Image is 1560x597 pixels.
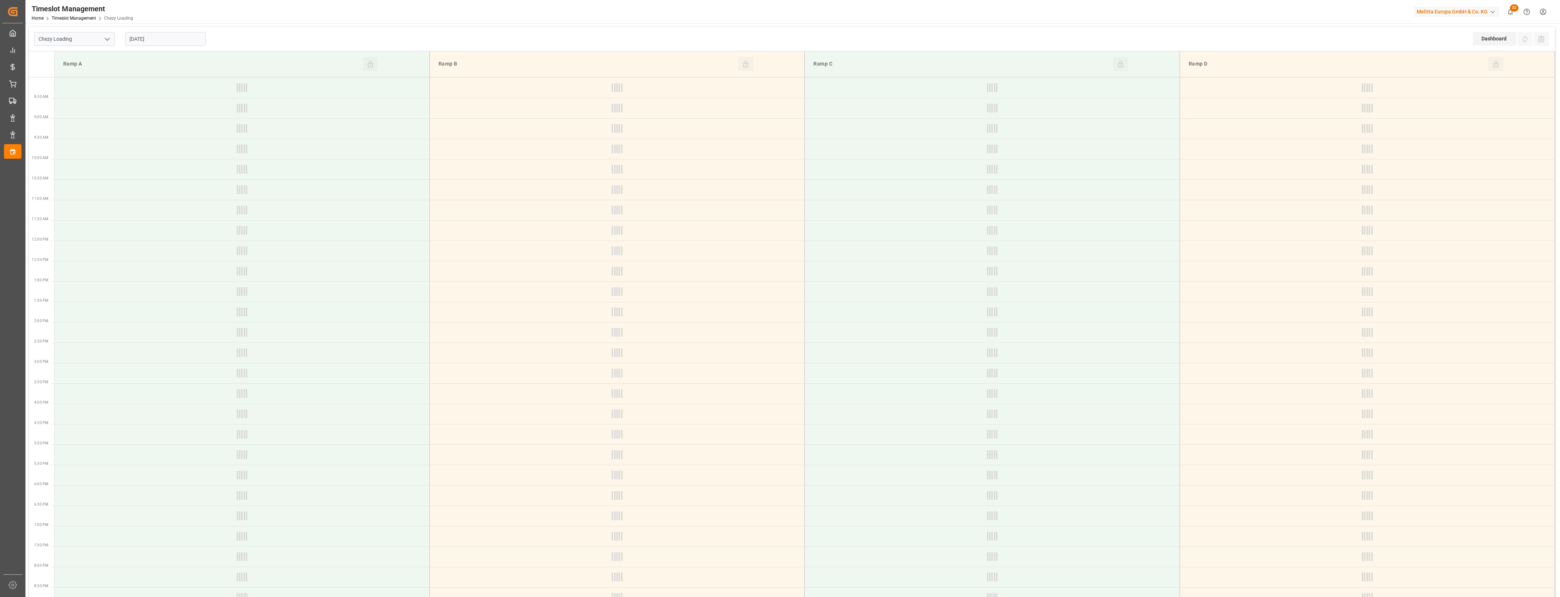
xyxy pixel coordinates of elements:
[34,523,48,527] span: 7:00 PM
[32,217,48,221] span: 11:30 AM
[34,135,48,139] span: 9:30 AM
[34,339,48,343] span: 2:30 PM
[1473,32,1516,46] div: Dashboard
[1519,4,1535,20] button: Help Center
[1414,5,1502,19] button: Melitta Europa GmbH & Co. KG
[34,482,48,486] span: 6:00 PM
[34,32,115,46] input: Type to search/select
[32,258,48,262] span: 12:30 PM
[34,400,48,404] span: 4:00 PM
[34,115,48,119] span: 9:00 AM
[34,278,48,282] span: 1:00 PM
[32,237,48,241] span: 12:00 PM
[34,380,48,384] span: 3:30 PM
[34,502,48,506] span: 6:30 PM
[32,3,133,14] div: Timeslot Management
[1510,4,1519,12] span: 32
[34,298,48,303] span: 1:30 PM
[32,16,44,21] a: Home
[52,16,96,21] a: Timeslot Management
[34,543,48,547] span: 7:30 PM
[1186,57,1488,71] div: Ramp D
[34,360,48,364] span: 3:00 PM
[811,57,1113,71] div: Ramp C
[1502,4,1519,20] button: show 32 new notifications
[34,441,48,445] span: 5:00 PM
[125,32,206,46] input: DD-MM-YYYY
[101,33,112,45] button: open menu
[34,95,48,99] span: 8:30 AM
[34,421,48,425] span: 4:30 PM
[1414,7,1499,17] div: Melitta Europa GmbH & Co. KG
[60,57,363,71] div: Ramp A
[34,319,48,323] span: 2:00 PM
[32,176,48,180] span: 10:30 AM
[34,462,48,466] span: 5:30 PM
[32,156,48,160] span: 10:00 AM
[34,584,48,588] span: 8:30 PM
[436,57,738,71] div: Ramp B
[34,564,48,568] span: 8:00 PM
[32,197,48,201] span: 11:00 AM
